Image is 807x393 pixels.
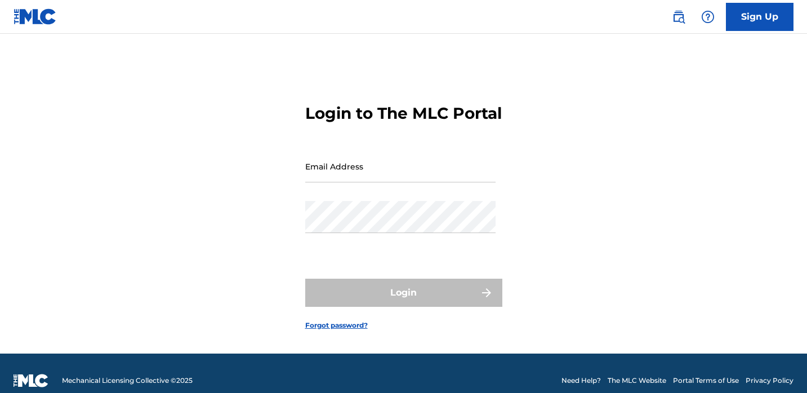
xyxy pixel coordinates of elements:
[673,376,739,386] a: Portal Terms of Use
[62,376,193,386] span: Mechanical Licensing Collective © 2025
[746,376,793,386] a: Privacy Policy
[701,10,715,24] img: help
[14,8,57,25] img: MLC Logo
[14,374,48,387] img: logo
[608,376,666,386] a: The MLC Website
[726,3,793,31] a: Sign Up
[561,376,601,386] a: Need Help?
[305,104,502,123] h3: Login to The MLC Portal
[672,10,685,24] img: search
[751,339,807,393] iframe: Chat Widget
[667,6,690,28] a: Public Search
[697,6,719,28] div: Help
[305,320,368,331] a: Forgot password?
